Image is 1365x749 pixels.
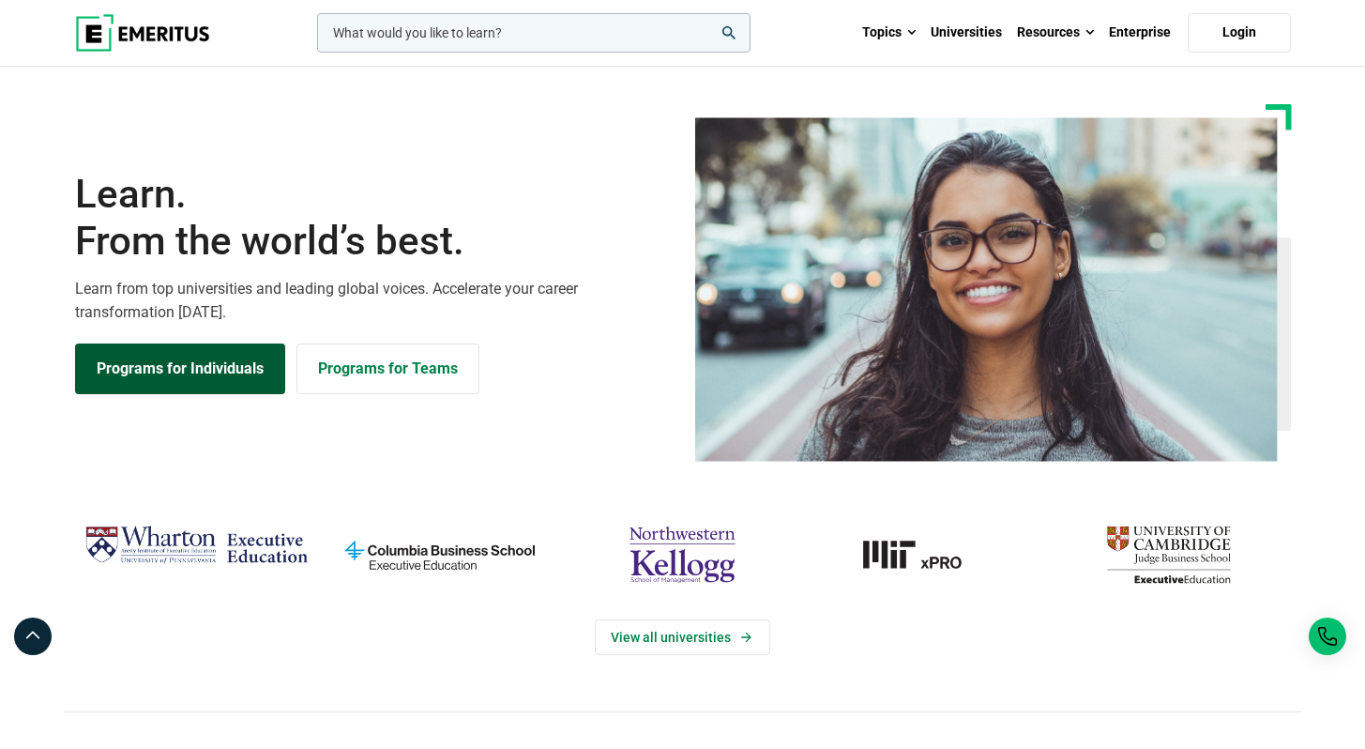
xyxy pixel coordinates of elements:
[296,344,479,394] a: Explore for Business
[1188,13,1291,53] a: Login
[75,277,672,325] p: Learn from top universities and leading global voices. Accelerate your career transformation [DATE].
[1056,518,1281,591] img: cambridge-judge-business-school
[595,619,770,655] a: View Universities
[813,518,1038,591] a: MIT-xPRO
[75,171,672,266] h1: Learn.
[75,344,285,394] a: Explore Programs
[813,518,1038,591] img: MIT xPRO
[570,518,795,591] img: northwestern-kellogg
[695,117,1278,462] img: Learn from the world's best
[317,13,751,53] input: woocommerce-product-search-field-0
[84,518,309,573] img: Wharton Executive Education
[327,518,552,591] img: columbia-business-school
[75,218,672,265] span: From the world’s best.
